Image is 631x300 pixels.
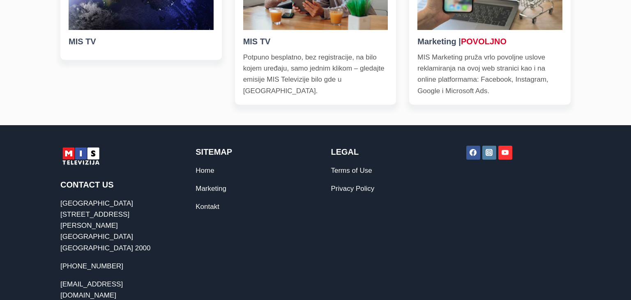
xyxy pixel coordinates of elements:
[466,146,480,160] a: Facebook
[60,262,123,270] a: [PHONE_NUMBER]
[60,179,165,191] h2: Contact Us
[331,167,372,174] a: Terms of Use
[482,146,496,160] a: Instagram
[417,35,562,48] h5: Marketing |
[461,37,507,46] red: POVOLJNO
[331,146,435,158] h2: Legal
[417,52,562,96] p: MIS Marketing pruža vrlo povoljne uslove reklamiranja na ovoj web stranici kao i na online platfo...
[243,52,388,96] p: Potpuno besplatno, bez registracije, na bilo kojem uređaju, samo jednim klikom – gledajte emisije...
[196,203,219,211] a: Kontakt
[498,146,512,160] a: YouTube
[196,167,214,174] a: Home
[196,185,226,192] a: Marketing
[196,146,300,158] h2: Sitemap
[243,35,388,48] h5: MIS TV
[60,280,123,299] a: [EMAIL_ADDRESS][DOMAIN_NAME]
[331,185,375,192] a: Privacy Policy
[60,198,165,254] p: [GEOGRAPHIC_DATA][STREET_ADDRESS][PERSON_NAME] [GEOGRAPHIC_DATA] [GEOGRAPHIC_DATA] 2000
[69,35,214,48] h5: MIS TV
